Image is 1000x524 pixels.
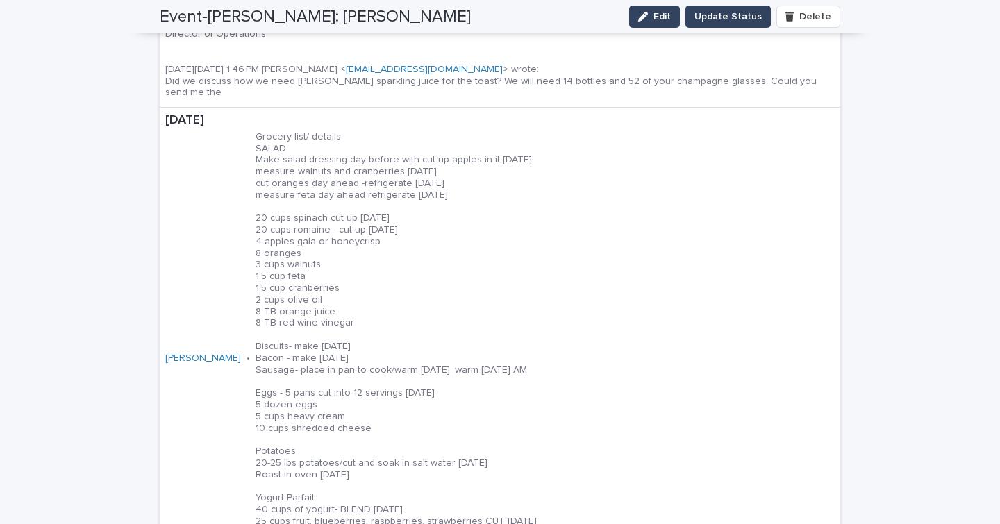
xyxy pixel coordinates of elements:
[799,12,831,22] span: Delete
[160,7,471,27] h2: Event-[PERSON_NAME]: [PERSON_NAME]
[165,113,576,128] p: [DATE]
[346,65,503,74] a: [EMAIL_ADDRESS][DOMAIN_NAME]
[685,6,771,28] button: Update Status
[629,6,680,28] button: Edit
[694,10,762,24] span: Update Status
[247,353,250,364] p: •
[653,12,671,22] span: Edit
[165,353,241,364] a: [PERSON_NAME]
[776,6,840,28] button: Delete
